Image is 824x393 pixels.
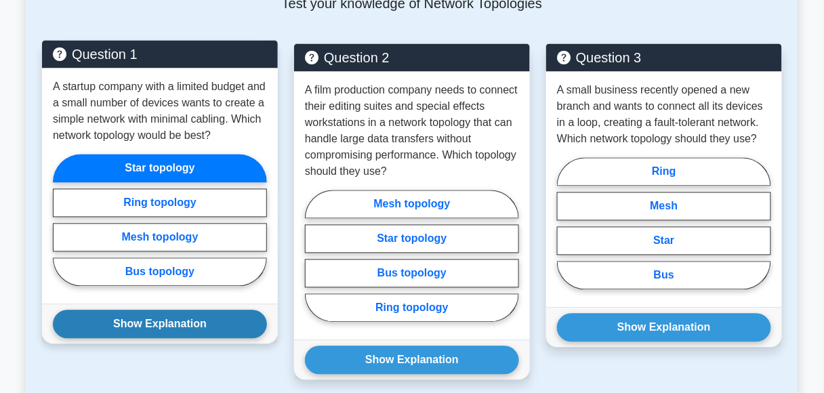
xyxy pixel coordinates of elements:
[557,227,771,255] label: Star
[53,310,267,339] button: Show Explanation
[53,224,267,252] label: Mesh topology
[305,83,519,180] p: A film production company needs to connect their editing suites and special effects workstations ...
[557,314,771,342] button: Show Explanation
[305,294,519,323] label: Ring topology
[305,260,519,288] label: Bus topology
[305,49,519,66] h5: Question 2
[305,225,519,253] label: Star topology
[557,49,771,66] h5: Question 3
[305,346,519,375] button: Show Explanation
[53,79,267,144] p: A startup company with a limited budget and a small number of devices wants to create a simple ne...
[53,258,267,287] label: Bus topology
[53,189,267,218] label: Ring topology
[557,262,771,290] label: Bus
[53,154,267,183] label: Star topology
[305,190,519,219] label: Mesh topology
[557,158,771,186] label: Ring
[53,46,267,62] h5: Question 1
[557,83,771,148] p: A small business recently opened a new branch and wants to connect all its devices in a loop, cre...
[557,192,771,221] label: Mesh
